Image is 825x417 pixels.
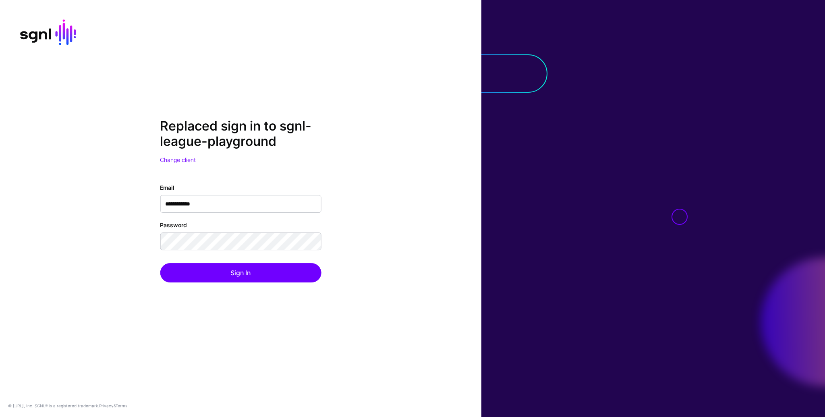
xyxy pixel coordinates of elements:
[160,118,321,149] h2: Replaced sign in to sgnl-league-playground
[160,156,196,163] a: Change client
[99,403,114,408] a: Privacy
[160,263,321,282] button: Sign In
[160,183,174,192] label: Email
[160,221,187,229] label: Password
[116,403,127,408] a: Terms
[8,402,127,409] div: © [URL], Inc. SGNL® is a registered trademark. &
